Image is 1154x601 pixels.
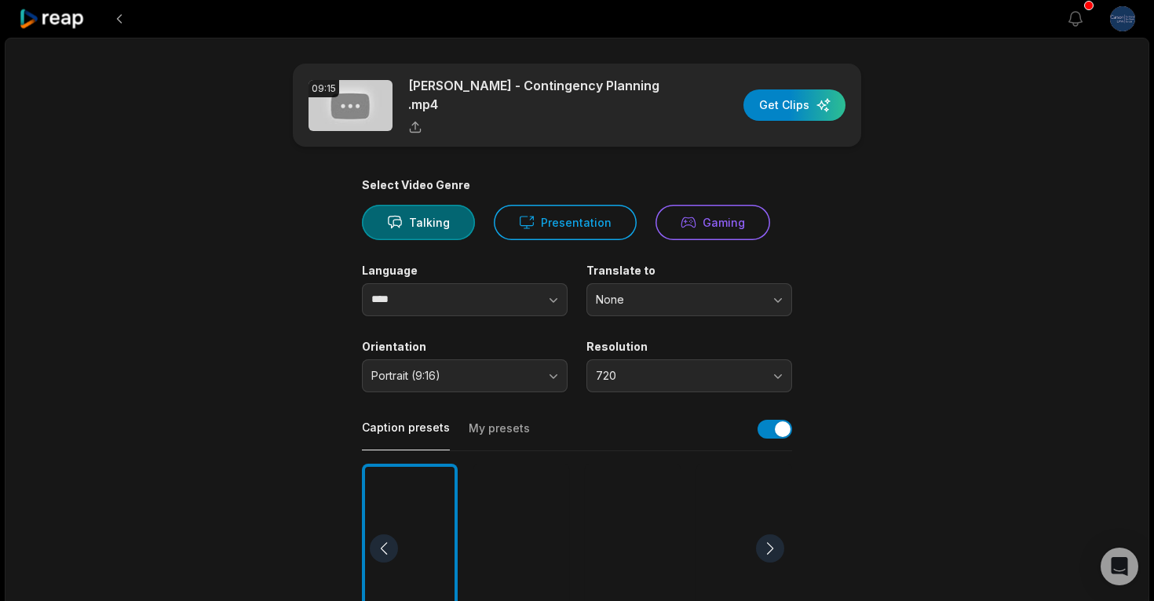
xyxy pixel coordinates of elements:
div: Open Intercom Messenger [1101,548,1138,585]
label: Orientation [362,340,568,354]
span: Portrait (9:16) [371,369,536,383]
label: Resolution [586,340,792,354]
button: 720 [586,359,792,392]
div: 09:15 [309,80,339,97]
button: Talking [362,205,475,240]
span: None [596,293,761,307]
label: Language [362,264,568,278]
label: Translate to [586,264,792,278]
button: Portrait (9:16) [362,359,568,392]
button: Get Clips [743,89,845,121]
button: Caption presets [362,420,450,450]
button: Presentation [494,205,637,240]
span: 720 [596,369,761,383]
button: My presets [469,421,530,450]
div: Select Video Genre [362,178,792,192]
p: [PERSON_NAME] - Contingency Planning .mp4 [408,76,679,114]
button: None [586,283,792,316]
button: Gaming [656,205,770,240]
